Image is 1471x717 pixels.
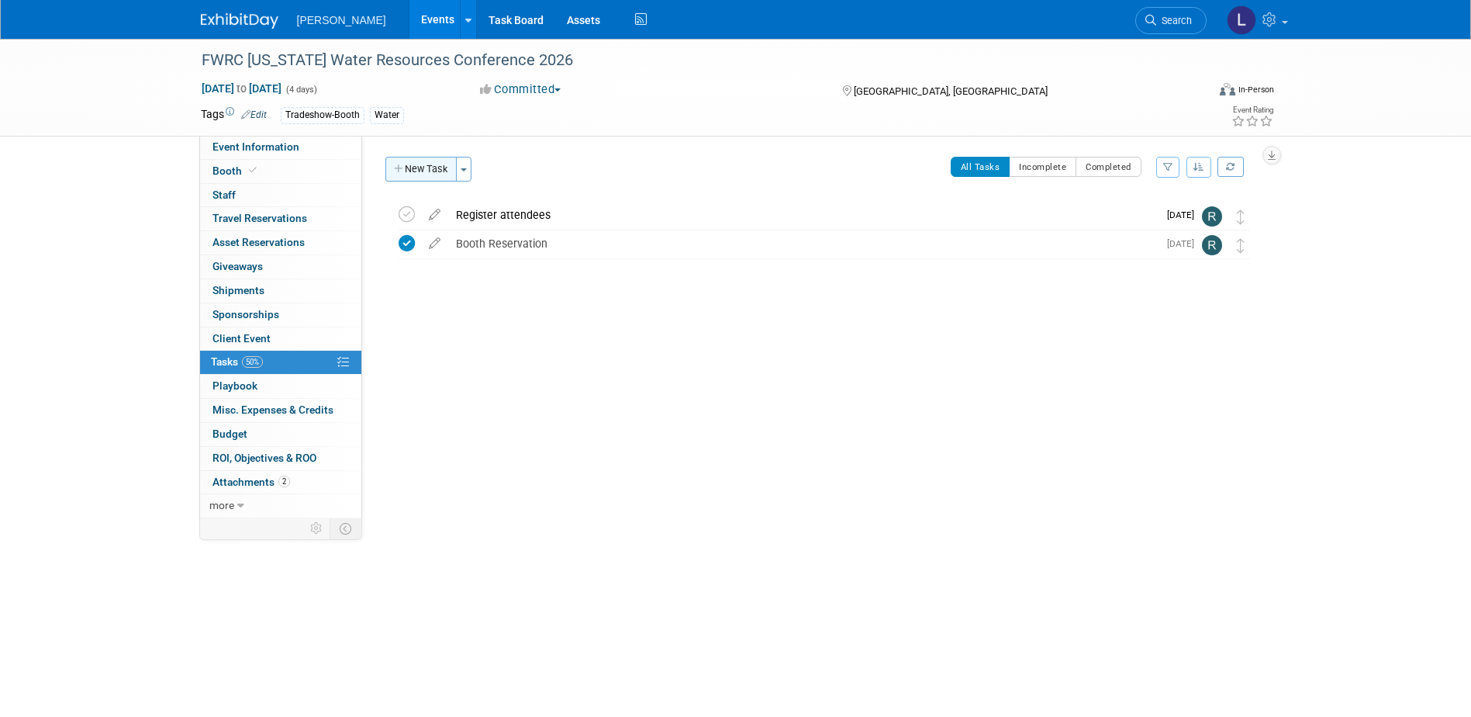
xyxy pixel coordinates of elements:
a: Budget [200,423,361,446]
span: Staff [212,189,236,201]
button: Completed [1076,157,1141,177]
a: Staff [200,184,361,207]
a: Attachments2 [200,471,361,494]
span: Giveaways [212,260,263,272]
span: Client Event [212,332,271,345]
div: Event Rating [1231,106,1273,114]
span: Budget [212,428,247,440]
button: Committed [475,81,567,98]
img: Format-Inperson.png [1220,83,1235,95]
span: ROI, Objectives & ROO [212,452,316,464]
img: Lindsey Wolanczyk [1227,5,1256,35]
i: Move task [1237,238,1245,253]
span: Tasks [211,355,263,368]
img: ExhibitDay [201,13,278,29]
div: Tradeshow-Booth [281,107,364,123]
a: more [200,494,361,518]
td: Toggle Event Tabs [330,518,361,539]
img: Rebecca Deis [1202,206,1222,227]
td: Tags [201,106,267,124]
a: Search [1135,7,1207,34]
button: Incomplete [1009,157,1076,177]
span: [DATE] [1167,210,1202,220]
span: [DATE] [1167,238,1202,249]
span: [DATE] [DATE] [201,81,282,95]
span: Asset Reservations [212,236,305,248]
span: Event Information [212,140,299,153]
a: Giveaways [200,255,361,279]
div: In-Person [1238,84,1274,95]
a: edit [421,208,448,222]
span: [GEOGRAPHIC_DATA], [GEOGRAPHIC_DATA] [854,85,1048,97]
a: Travel Reservations [200,207,361,230]
div: FWRC [US_STATE] Water Resources Conference 2026 [196,47,1183,74]
div: Booth Reservation [448,230,1158,257]
a: ROI, Objectives & ROO [200,447,361,470]
td: Personalize Event Tab Strip [303,518,330,539]
span: Travel Reservations [212,212,307,224]
a: edit [421,237,448,251]
a: Asset Reservations [200,231,361,255]
span: Attachments [212,476,290,488]
button: New Task [385,157,457,182]
a: Shipments [200,279,361,303]
button: All Tasks [951,157,1010,177]
i: Move task [1237,210,1245,224]
a: Refresh [1217,157,1244,177]
span: 2 [278,476,290,487]
span: [PERSON_NAME] [297,14,386,26]
a: Event Information [200,136,361,159]
div: Water [370,107,404,123]
span: Sponsorships [212,308,279,320]
span: to [234,82,249,95]
i: Booth reservation complete [249,166,257,175]
a: Sponsorships [200,303,361,327]
span: more [209,499,234,511]
span: Playbook [212,379,257,392]
span: Search [1156,15,1192,26]
a: Misc. Expenses & Credits [200,399,361,422]
a: Tasks50% [200,351,361,374]
a: Client Event [200,327,361,351]
a: Booth [200,160,361,183]
a: Edit [241,109,267,120]
span: Misc. Expenses & Credits [212,404,333,416]
div: Event Format [1115,81,1275,104]
span: (4 days) [285,85,317,95]
img: Rebecca Deis [1202,235,1222,255]
a: Playbook [200,375,361,398]
span: 50% [242,356,263,368]
span: Shipments [212,284,264,296]
span: Booth [212,165,260,177]
div: Register attendees [448,202,1158,228]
